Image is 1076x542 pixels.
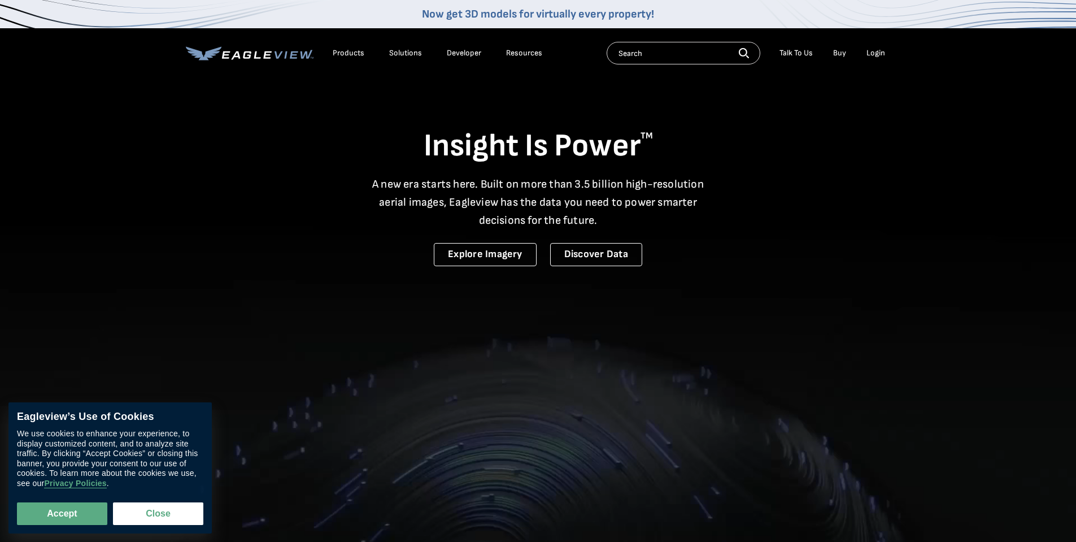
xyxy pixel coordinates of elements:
[434,243,537,266] a: Explore Imagery
[365,175,711,229] p: A new era starts here. Built on more than 3.5 billion high-resolution aerial images, Eagleview ha...
[866,48,885,58] div: Login
[44,479,106,488] a: Privacy Policies
[113,502,203,525] button: Close
[422,7,654,21] a: Now get 3D models for virtually every property!
[506,48,542,58] div: Resources
[550,243,642,266] a: Discover Data
[389,48,422,58] div: Solutions
[17,502,107,525] button: Accept
[17,429,203,488] div: We use cookies to enhance your experience, to display customized content, and to analyze site tra...
[17,411,203,423] div: Eagleview’s Use of Cookies
[641,131,653,141] sup: TM
[447,48,481,58] a: Developer
[779,48,813,58] div: Talk To Us
[186,127,891,166] h1: Insight Is Power
[607,42,760,64] input: Search
[333,48,364,58] div: Products
[833,48,846,58] a: Buy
